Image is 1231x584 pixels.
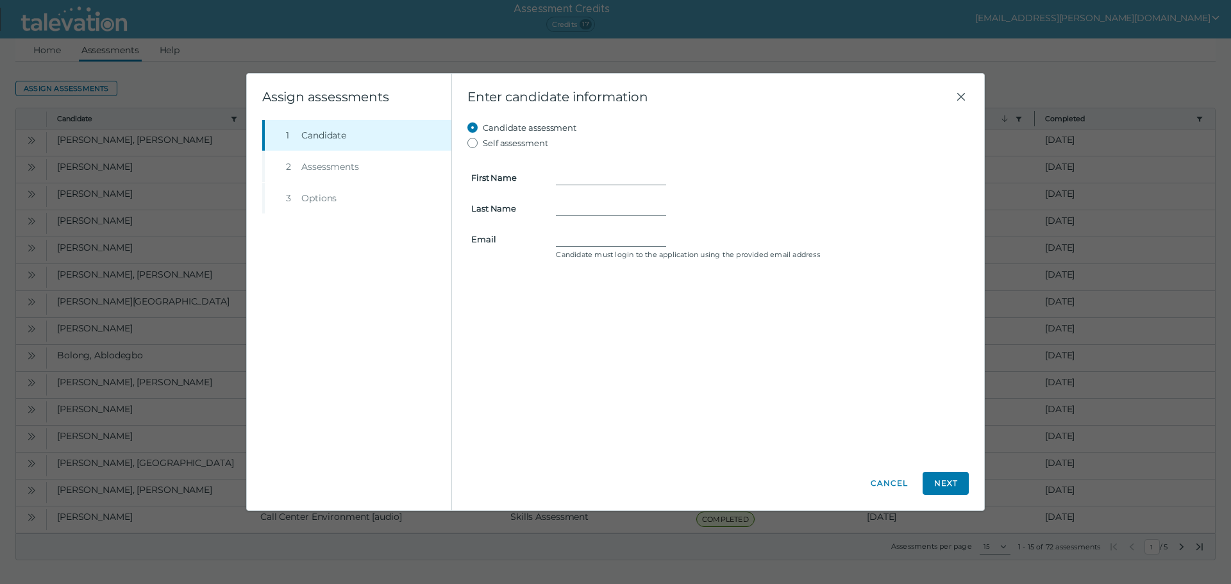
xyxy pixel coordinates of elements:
clr-wizard-title: Assign assessments [262,89,389,104]
label: First Name [464,172,548,183]
label: Email [464,234,548,244]
label: Last Name [464,203,548,213]
button: 1Candidate [265,120,451,151]
label: Self assessment [483,135,548,151]
label: Candidate assessment [483,120,576,135]
clr-control-helper: Candidate must login to the application using the provided email address [556,249,965,260]
span: Candidate [301,129,346,142]
button: Cancel [866,472,912,495]
div: 1 [286,129,296,142]
nav: Wizard steps [262,120,451,213]
button: Close [953,89,969,104]
span: Enter candidate information [467,89,953,104]
button: Next [923,472,969,495]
